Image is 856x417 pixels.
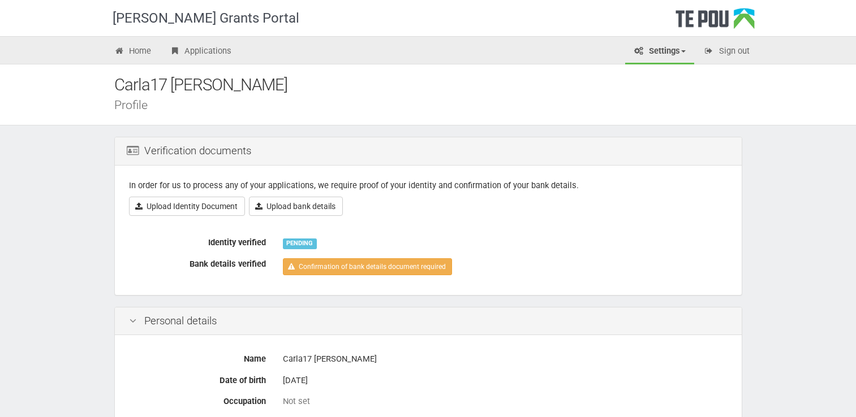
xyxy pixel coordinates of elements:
[249,197,343,216] a: Upload bank details
[283,238,317,249] div: PENDING
[283,371,728,390] div: [DATE]
[106,40,160,64] a: Home
[121,233,274,249] label: Identity verified
[114,73,759,97] div: Carla17 [PERSON_NAME]
[121,254,274,270] label: Bank details verified
[129,180,728,192] p: In order for us to process any of your applications, we require proof of your identity and confir...
[161,40,240,64] a: Applications
[114,99,759,111] div: Profile
[695,40,758,64] a: Sign out
[121,371,274,386] label: Date of birth
[283,258,452,275] a: Confirmation of bank details document required
[115,137,742,166] div: Verification documents
[121,392,274,407] label: Occupation
[115,307,742,336] div: Personal details
[129,197,245,216] a: Upload Identity Document
[121,349,274,365] label: Name
[283,396,728,407] div: Not set
[676,8,755,36] div: Te Pou Logo
[625,40,694,64] a: Settings
[283,349,728,369] div: Carla17 [PERSON_NAME]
